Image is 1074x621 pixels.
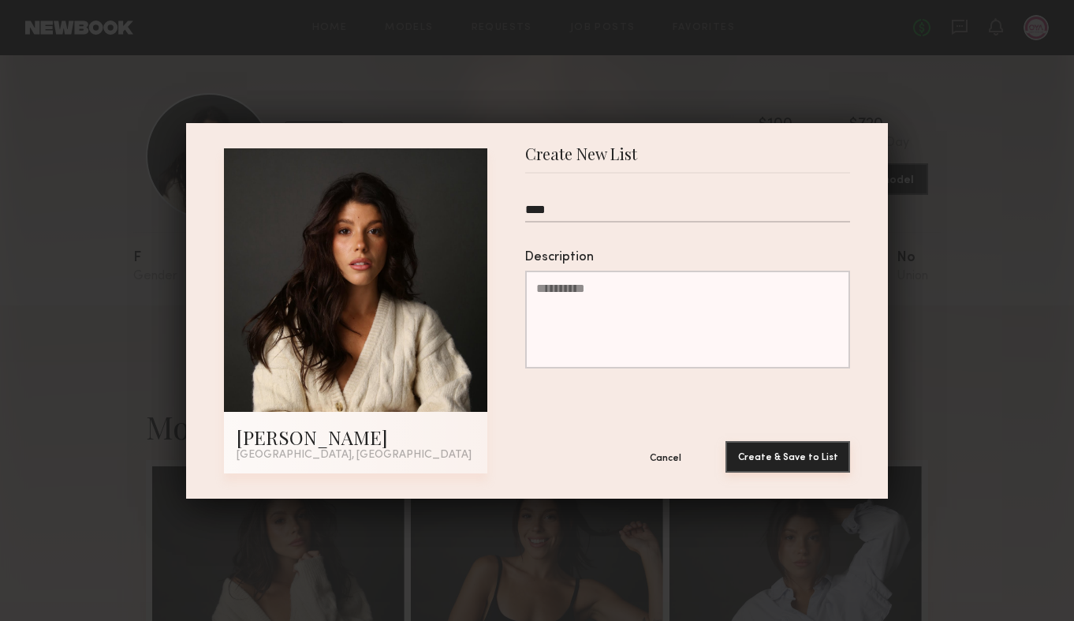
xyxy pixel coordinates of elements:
div: [PERSON_NAME] [237,425,475,450]
textarea: Description [525,271,850,368]
span: Create New List [525,148,637,172]
div: [GEOGRAPHIC_DATA], [GEOGRAPHIC_DATA] [237,450,475,461]
button: Cancel [618,442,713,473]
button: Create & Save to List [725,441,850,473]
div: Description [525,251,850,264]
